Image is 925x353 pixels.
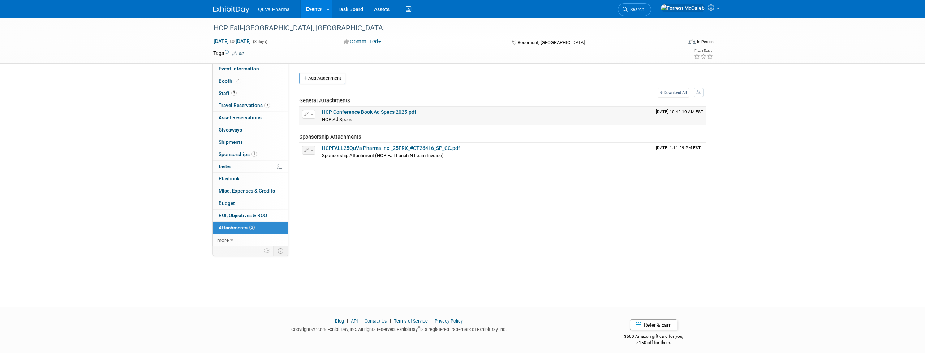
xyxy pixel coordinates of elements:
[213,87,288,99] a: Staff3
[211,22,671,35] div: HCP Fall-[GEOGRAPHIC_DATA], [GEOGRAPHIC_DATA]
[341,38,384,46] button: Committed
[213,197,288,209] a: Budget
[653,143,706,161] td: Upload Timestamp
[213,75,288,87] a: Booth
[251,151,257,157] span: 1
[219,200,235,206] span: Budget
[435,318,463,324] a: Privacy Policy
[322,145,460,151] a: HCPFALL25QuVa Pharma Inc._25FRX_#CT26416_SP_CC.pdf
[232,51,244,56] a: Edit
[213,136,288,148] a: Shipments
[335,318,344,324] a: Blog
[219,139,243,145] span: Shipments
[219,66,259,72] span: Event Information
[213,173,288,185] a: Playbook
[630,319,677,330] a: Refer & Earn
[252,39,267,44] span: (3 days)
[217,237,229,243] span: more
[231,90,237,96] span: 3
[213,185,288,197] a: Misc. Expenses & Credits
[213,222,288,234] a: Attachments2
[219,188,275,194] span: Misc. Expenses & Credits
[299,73,345,84] button: Add Attachment
[418,326,420,330] sup: ®
[618,3,651,16] a: Search
[229,38,236,44] span: to
[219,225,255,231] span: Attachments
[236,79,239,83] i: Booth reservation complete
[249,225,255,230] span: 2
[219,115,262,120] span: Asset Reservations
[219,127,242,133] span: Giveaways
[658,88,689,98] a: Download All
[274,246,288,255] td: Toggle Event Tabs
[213,38,251,44] span: [DATE] [DATE]
[299,97,350,104] span: General Attachments
[322,117,352,122] span: HCP Ad Specs
[219,102,270,108] span: Travel Reservations
[213,234,288,246] a: more
[264,103,270,108] span: 7
[359,318,363,324] span: |
[628,7,644,12] span: Search
[219,212,267,218] span: ROI, Objectives & ROO
[213,63,288,75] a: Event Information
[656,145,701,150] span: Upload Timestamp
[697,39,714,44] div: In-Person
[365,318,387,324] a: Contact Us
[219,151,257,157] span: Sponsorships
[299,134,361,140] span: Sponsorship Attachments
[219,78,241,84] span: Booth
[351,318,358,324] a: API
[219,176,240,181] span: Playbook
[213,49,244,57] td: Tags
[595,329,712,345] div: $500 Amazon gift card for you,
[394,318,428,324] a: Terms of Service
[213,210,288,221] a: ROI, Objectives & ROO
[322,109,416,115] a: HCP Conference Book Ad Specs 2025.pdf
[595,340,712,346] div: $150 off for them.
[213,161,288,173] a: Tasks
[213,324,585,333] div: Copyright © 2025 ExhibitDay, Inc. All rights reserved. ExhibitDay is a registered trademark of Ex...
[261,246,274,255] td: Personalize Event Tab Strip
[322,153,444,158] span: Sponsorship Attachment (HCP Fall-Lunch N Learn Invoice)
[218,164,231,169] span: Tasks
[213,6,249,13] img: ExhibitDay
[388,318,393,324] span: |
[661,4,705,12] img: Forrest McCaleb
[694,49,713,53] div: Event Rating
[213,148,288,160] a: Sponsorships1
[517,40,585,45] span: Rosemont, [GEOGRAPHIC_DATA]
[639,38,714,48] div: Event Format
[219,90,237,96] span: Staff
[258,7,290,12] span: QuVa Pharma
[213,99,288,111] a: Travel Reservations7
[345,318,350,324] span: |
[688,39,696,44] img: Format-Inperson.png
[656,109,703,114] span: Upload Timestamp
[213,124,288,136] a: Giveaways
[653,107,706,125] td: Upload Timestamp
[429,318,434,324] span: |
[213,112,288,124] a: Asset Reservations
